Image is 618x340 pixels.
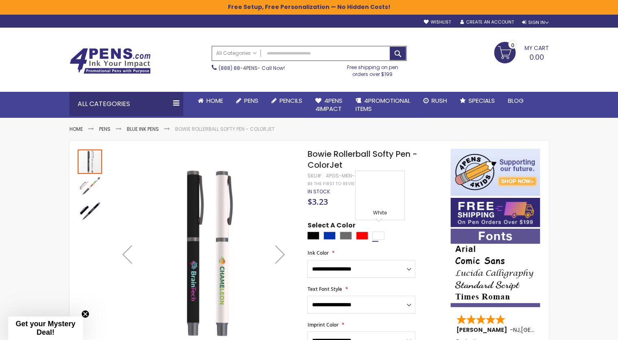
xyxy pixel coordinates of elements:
[212,46,261,60] a: All Categories
[280,96,302,105] span: Pencils
[501,92,530,110] a: Blog
[69,48,151,74] img: 4Pens Custom Pens and Promotional Products
[15,320,75,336] span: Get your Mystery Deal!
[325,173,358,179] div: 4PGS-MKN-C
[349,92,417,118] a: 4PROMOTIONALITEMS
[309,92,349,118] a: 4Pens4impact
[356,232,368,240] div: Red
[423,19,451,25] a: Wishlist
[356,96,410,113] span: 4PROMOTIONAL ITEMS
[219,65,258,71] a: (888) 88-4PENS
[69,92,183,116] div: All Categories
[265,92,309,110] a: Pencils
[460,19,514,25] a: Create an Account
[340,232,352,240] div: Grey
[78,149,103,174] div: Bowie Rollerball Softy Pen - ColorJet
[307,148,417,171] span: Bowie Rollerball Softy Pen - ColorJet
[78,174,103,199] div: Bowie Rollerball Softy Pen - ColorJet
[338,61,407,77] div: Free shipping on pen orders over $199
[127,126,159,132] a: Blue ink Pens
[81,310,89,318] button: Close teaser
[191,92,230,110] a: Home
[78,175,102,199] img: Bowie Rollerball Softy Pen - ColorJet
[307,188,330,195] span: In stock
[99,126,111,132] a: Pens
[219,65,285,71] span: - Call Now!
[69,126,83,132] a: Home
[358,210,402,218] div: White
[468,96,495,105] span: Specials
[494,42,549,62] a: 0.00 0
[451,198,540,227] img: Free shipping on orders over $199
[510,326,581,334] span: - ,
[230,92,265,110] a: Pens
[453,92,501,110] a: Specials
[206,96,223,105] span: Home
[78,200,102,224] img: Bowie Rollerball Softy Pen - ColorJet
[529,52,544,62] span: 0.00
[522,19,549,26] div: Sign In
[307,249,328,256] span: Ink Color
[432,96,447,105] span: Rush
[513,326,520,334] span: NJ
[508,96,524,105] span: Blog
[307,321,338,328] span: Imprint Color
[456,326,510,334] span: [PERSON_NAME]
[307,181,392,187] a: Be the first to review this product
[372,232,384,240] div: White
[216,50,257,56] span: All Categories
[307,232,319,240] div: Black
[78,199,102,224] div: Bowie Rollerball Softy Pen - ColorJet
[307,172,322,179] strong: SKU
[451,149,540,196] img: 4pens 4 kids
[417,92,453,110] a: Rush
[307,196,327,207] span: $3.23
[307,286,342,292] span: Text Font Style
[307,188,330,195] div: Availability
[315,96,343,113] span: 4Pens 4impact
[451,229,540,307] img: font-personalization-examples
[244,96,258,105] span: Pens
[511,41,514,49] span: 0
[8,316,83,340] div: Get your Mystery Deal!Close teaser
[175,126,275,132] li: Bowie Rollerball Softy Pen - ColorJet
[307,221,355,232] span: Select A Color
[323,232,336,240] div: Blue
[551,318,618,340] iframe: Google Customer Reviews
[521,326,581,334] span: [GEOGRAPHIC_DATA]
